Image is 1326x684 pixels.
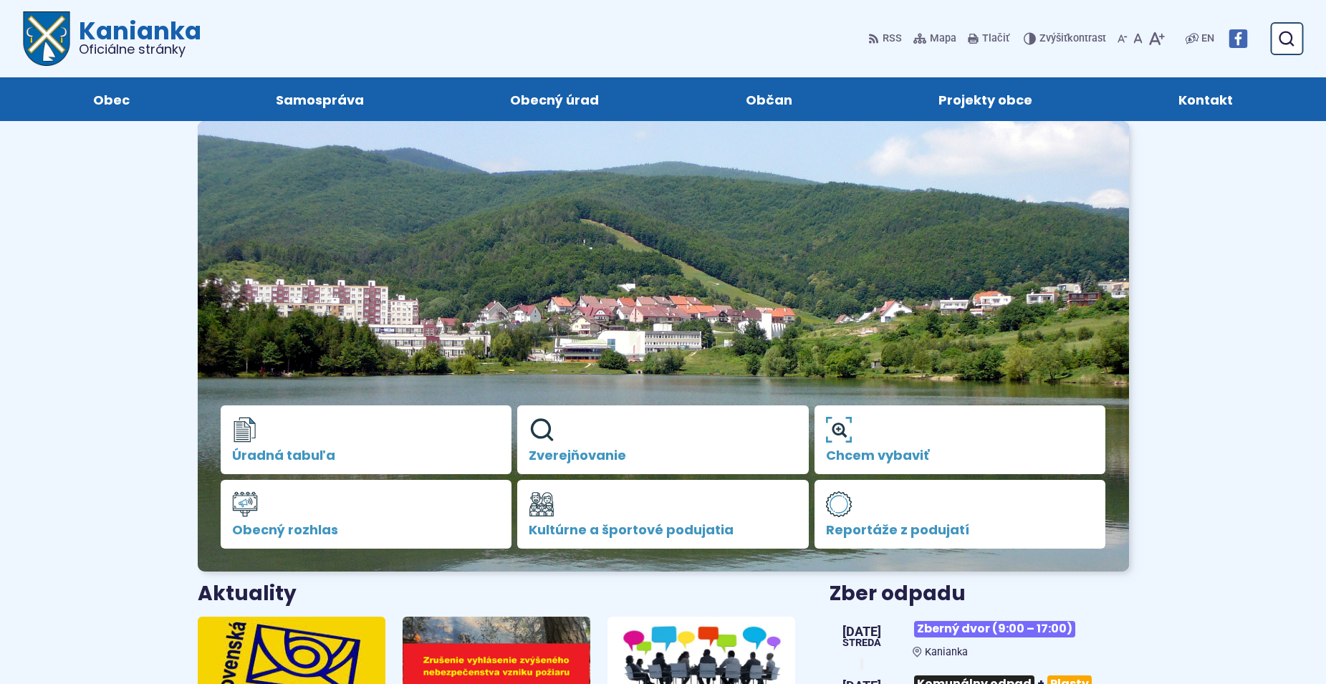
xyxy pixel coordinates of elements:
span: Obecný úrad [510,77,599,121]
a: Chcem vybaviť [815,405,1106,474]
h3: Aktuality [198,583,297,605]
span: RSS [883,30,902,47]
span: streda [842,638,881,648]
a: RSS [868,24,905,54]
a: Úradná tabuľa [221,405,512,474]
span: Tlačiť [982,33,1009,45]
a: EN [1198,30,1217,47]
button: Tlačiť [965,24,1012,54]
h1: Kanianka [70,19,201,56]
button: Zväčšiť veľkosť písma [1145,24,1168,54]
span: Občan [746,77,792,121]
span: kontrast [1039,33,1106,45]
a: Obec [34,77,188,121]
span: Úradná tabuľa [232,448,501,463]
span: Chcem vybaviť [826,448,1095,463]
span: Zverejňovanie [529,448,797,463]
span: Kontakt [1178,77,1233,121]
h3: Zber odpadu [830,583,1128,605]
span: Projekty obce [938,77,1032,121]
span: Zvýšiť [1039,32,1067,44]
button: Zmenšiť veľkosť písma [1115,24,1130,54]
a: Obecný úrad [451,77,658,121]
span: Zberný dvor (9:00 – 17:00) [914,621,1075,637]
a: Občan [687,77,851,121]
a: Kultúrne a športové podujatia [517,480,809,549]
span: Obecný rozhlas [232,523,501,537]
span: Reportáže z podujatí [826,523,1095,537]
a: Samospráva [217,77,423,121]
span: Kultúrne a športové podujatia [529,523,797,537]
span: Mapa [930,30,956,47]
a: Reportáže z podujatí [815,480,1106,549]
a: Obecný rozhlas [221,480,512,549]
span: [DATE] [842,625,881,638]
span: Kanianka [925,646,968,658]
img: Prejsť na Facebook stránku [1229,29,1247,48]
img: Prejsť na domovskú stránku [23,11,70,66]
a: Zverejňovanie [517,405,809,474]
span: Obec [93,77,130,121]
span: Samospráva [276,77,364,121]
a: Logo Kanianka, prejsť na domovskú stránku. [23,11,201,66]
a: Kontakt [1120,77,1292,121]
span: EN [1201,30,1214,47]
a: Zberný dvor (9:00 – 17:00) Kanianka [DATE] streda [830,615,1128,658]
button: Zvýšiťkontrast [1024,24,1109,54]
button: Nastaviť pôvodnú veľkosť písma [1130,24,1145,54]
span: Oficiálne stránky [79,43,201,56]
a: Projekty obce [880,77,1091,121]
a: Mapa [911,24,959,54]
